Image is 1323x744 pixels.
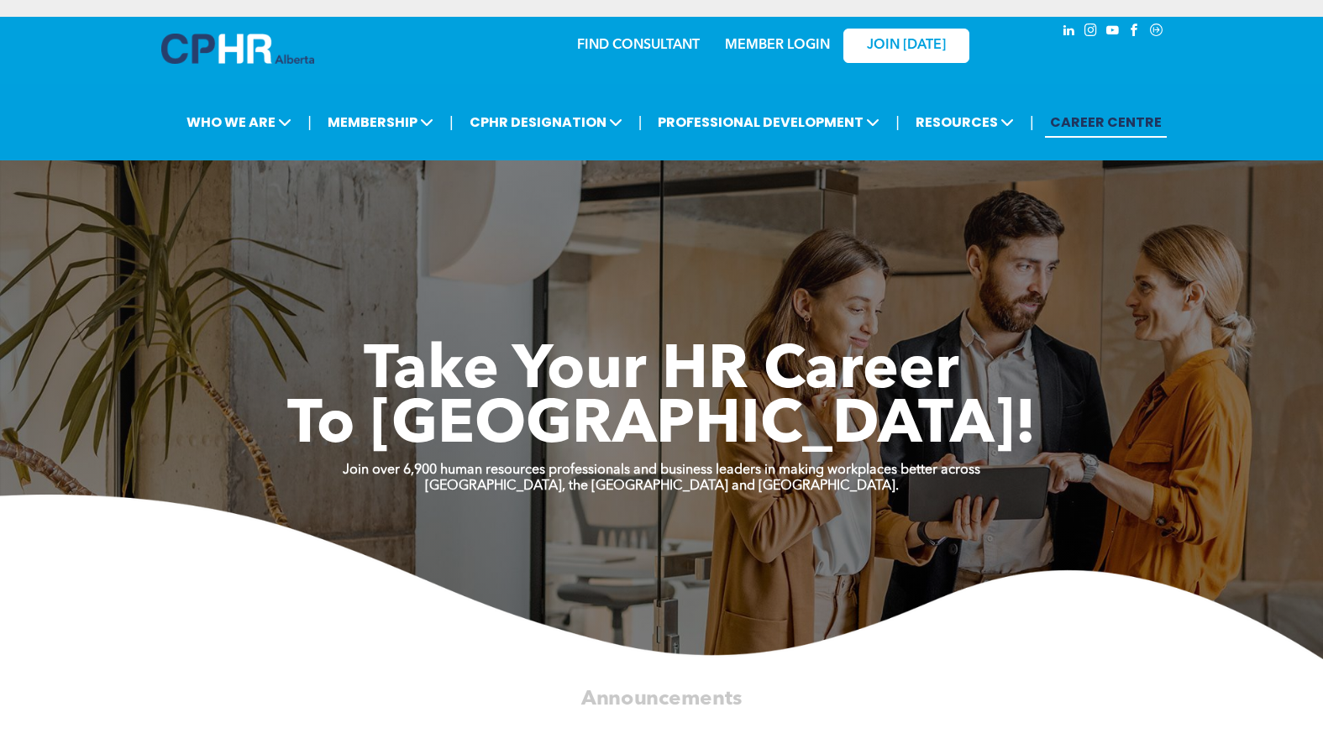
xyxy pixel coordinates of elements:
span: WHO WE ARE [181,107,297,138]
a: linkedin [1060,21,1079,44]
span: JOIN [DATE] [867,38,946,54]
a: FIND CONSULTANT [577,39,700,52]
span: MEMBERSHIP [323,107,438,138]
span: To [GEOGRAPHIC_DATA]! [287,396,1037,457]
a: instagram [1082,21,1100,44]
span: Announcements [581,689,742,709]
span: Take Your HR Career [364,342,959,402]
li: | [1030,105,1034,139]
a: CAREER CENTRE [1045,107,1167,138]
a: youtube [1104,21,1122,44]
span: RESOURCES [911,107,1019,138]
a: JOIN [DATE] [843,29,969,63]
span: CPHR DESIGNATION [465,107,627,138]
a: facebook [1126,21,1144,44]
li: | [895,105,900,139]
img: A blue and white logo for cp alberta [161,34,314,64]
li: | [638,105,643,139]
li: | [307,105,312,139]
span: PROFESSIONAL DEVELOPMENT [653,107,885,138]
a: MEMBER LOGIN [725,39,830,52]
strong: [GEOGRAPHIC_DATA], the [GEOGRAPHIC_DATA] and [GEOGRAPHIC_DATA]. [425,479,899,493]
a: Social network [1147,21,1166,44]
strong: Join over 6,900 human resources professionals and business leaders in making workplaces better ac... [343,464,980,477]
li: | [449,105,454,139]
